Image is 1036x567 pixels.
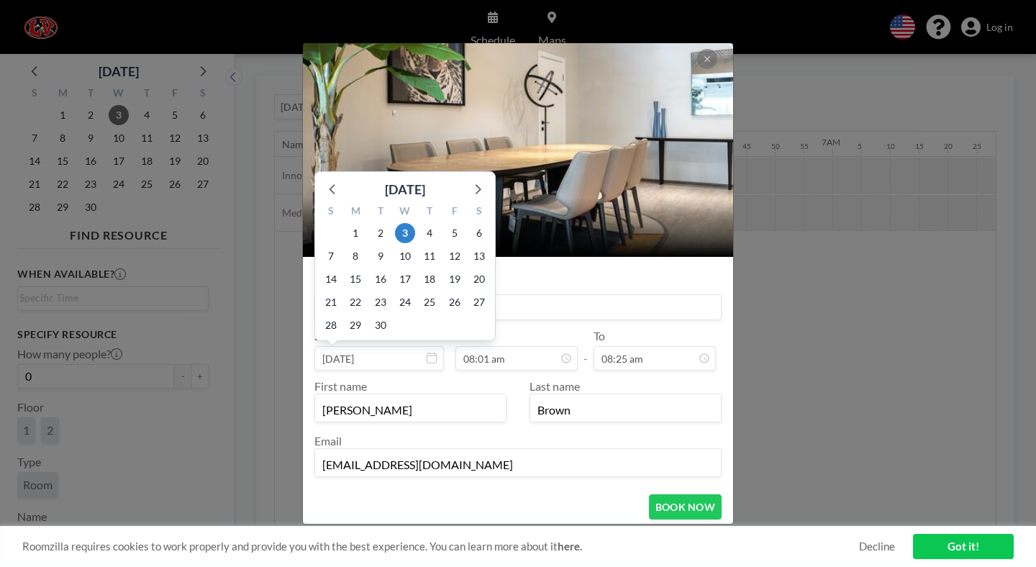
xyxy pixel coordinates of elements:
[419,269,440,289] span: Thursday, September 18, 2025
[530,379,580,393] label: Last name
[419,223,440,243] span: Thursday, September 4, 2025
[303,6,735,294] img: 537.jpg
[445,223,465,243] span: Friday, September 5, 2025
[442,203,466,222] div: F
[395,223,415,243] span: Wednesday, September 3, 2025
[469,223,489,243] span: Saturday, September 6, 2025
[22,540,859,553] span: Roomzilla requires cookies to work properly and provide you with the best experience. You can lea...
[395,246,415,266] span: Wednesday, September 10, 2025
[649,494,722,520] button: BOOK NOW
[314,434,342,448] label: Email
[469,246,489,266] span: Saturday, September 13, 2025
[445,269,465,289] span: Friday, September 19, 2025
[321,315,341,335] span: Sunday, September 28, 2025
[371,246,391,266] span: Tuesday, September 9, 2025
[395,292,415,312] span: Wednesday, September 24, 2025
[321,269,341,289] span: Sunday, September 14, 2025
[913,534,1014,559] a: Got it!
[371,269,391,289] span: Tuesday, September 16, 2025
[345,315,365,335] span: Monday, September 29, 2025
[345,223,365,243] span: Monday, September 1, 2025
[469,292,489,312] span: Saturday, September 27, 2025
[594,329,605,343] label: To
[417,203,442,222] div: T
[345,269,365,289] span: Monday, September 15, 2025
[321,292,341,312] span: Sunday, September 21, 2025
[345,292,365,312] span: Monday, September 22, 2025
[315,397,506,422] input: First name
[445,292,465,312] span: Friday, September 26, 2025
[445,246,465,266] span: Friday, September 12, 2025
[393,203,417,222] div: W
[419,246,440,266] span: Thursday, September 11, 2025
[371,292,391,312] span: Tuesday, September 23, 2025
[368,203,393,222] div: T
[467,203,491,222] div: S
[395,269,415,289] span: Wednesday, September 17, 2025
[315,452,721,476] input: Email
[385,179,425,199] div: [DATE]
[583,334,588,366] span: -
[320,209,717,231] h2: Media Center
[345,246,365,266] span: Monday, September 8, 2025
[469,269,489,289] span: Saturday, September 20, 2025
[859,540,895,553] a: Decline
[315,295,721,319] input: Guest reservation
[343,203,368,222] div: M
[419,292,440,312] span: Thursday, September 25, 2025
[558,540,582,553] a: here.
[319,203,343,222] div: S
[371,315,391,335] span: Tuesday, September 30, 2025
[530,397,721,422] input: Last name
[371,223,391,243] span: Tuesday, September 2, 2025
[314,379,367,393] label: First name
[321,246,341,266] span: Sunday, September 7, 2025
